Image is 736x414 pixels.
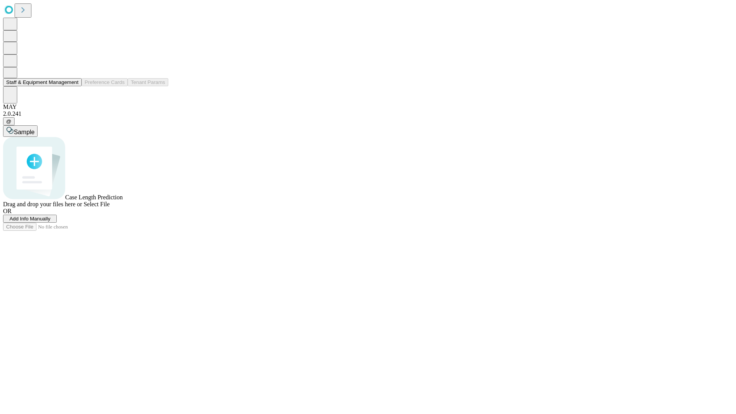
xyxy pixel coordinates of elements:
span: @ [6,118,11,124]
div: MAY [3,103,733,110]
span: Case Length Prediction [65,194,123,200]
span: OR [3,208,11,214]
span: Drag and drop your files here or [3,201,82,207]
span: Select File [84,201,110,207]
button: Tenant Params [128,78,168,86]
button: @ [3,117,15,125]
div: 2.0.241 [3,110,733,117]
span: Sample [14,129,34,135]
span: Add Info Manually [10,216,51,222]
button: Add Info Manually [3,215,57,223]
button: Staff & Equipment Management [3,78,82,86]
button: Sample [3,125,38,137]
button: Preference Cards [82,78,128,86]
